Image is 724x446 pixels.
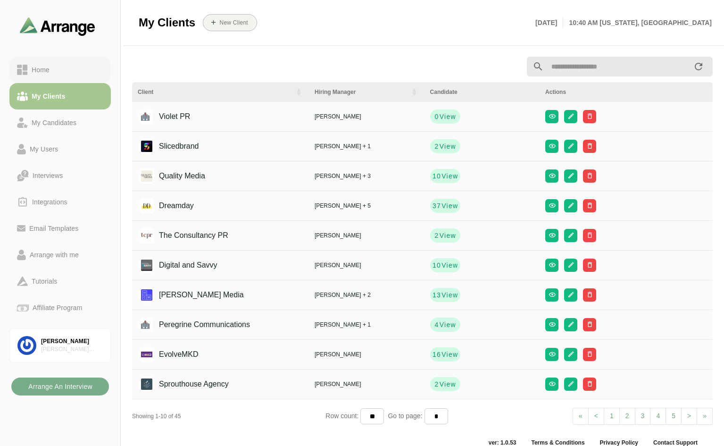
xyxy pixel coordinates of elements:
[144,108,190,126] div: Violet PR
[9,136,111,162] a: My Users
[28,117,80,128] div: My Candidates
[144,375,229,393] div: Sprouthouse Agency
[315,380,419,388] div: [PERSON_NAME]
[434,142,439,151] strong: 2
[430,109,460,124] button: 0View
[9,189,111,215] a: Integrations
[138,317,153,332] img: placeholder logo
[434,112,439,121] strong: 0
[430,199,460,213] button: 37View
[315,291,419,299] div: [PERSON_NAME] + 2
[139,258,154,273] img: 1631367050045.jpg
[9,162,111,189] a: Interviews
[439,231,456,240] span: View
[139,139,154,154] img: slicedbrand_logo.jpg
[315,231,419,240] div: [PERSON_NAME]
[9,295,111,321] a: Affiliate Program
[619,408,635,425] a: 2
[325,412,360,420] span: Row count:
[441,290,458,300] span: View
[441,261,458,270] span: View
[41,345,103,353] div: [PERSON_NAME] Associates
[432,290,441,300] strong: 13
[441,350,458,359] span: View
[139,347,154,362] img: evolvemkd-logo.jpg
[144,316,250,334] div: Peregrine Communications
[439,142,456,151] span: View
[138,109,153,124] img: placeholder logo
[430,318,460,332] button: 4View
[139,168,154,184] img: quality_media_logo.jpg
[9,215,111,242] a: Email Templates
[666,408,682,425] a: 5
[430,258,460,272] button: 10View
[697,408,713,425] a: Next
[9,57,111,83] a: Home
[132,412,325,421] div: Showing 1-10 of 45
[9,268,111,295] a: Tutorials
[681,408,697,425] a: Next
[432,350,441,359] strong: 16
[20,17,95,35] img: arrangeai-name-small-logo.4d2b8aee.svg
[25,223,82,234] div: Email Templates
[26,249,83,261] div: Arrange with me
[432,201,441,210] strong: 37
[693,61,704,72] i: appended action
[315,112,419,121] div: [PERSON_NAME]
[315,142,419,151] div: [PERSON_NAME] + 1
[687,412,691,420] span: >
[315,202,419,210] div: [PERSON_NAME] + 5
[9,83,111,109] a: My Clients
[635,408,651,425] a: 3
[315,88,405,96] div: Hiring Manager
[144,227,228,244] div: The Consultancy PR
[441,201,458,210] span: View
[535,17,563,28] p: [DATE]
[430,228,460,243] button: 2View
[144,167,205,185] div: Quality Media
[434,379,439,389] strong: 2
[41,337,103,345] div: [PERSON_NAME]
[9,242,111,268] a: Arrange with me
[430,139,460,153] button: 2View
[28,91,69,102] div: My Clients
[439,112,456,121] span: View
[563,17,712,28] p: 10:40 AM [US_STATE], [GEOGRAPHIC_DATA]
[144,256,217,274] div: Digital and Savvy
[434,231,439,240] strong: 2
[9,109,111,136] a: My Candidates
[144,137,199,155] div: Slicedbrand
[29,170,67,181] div: Interviews
[650,408,666,425] a: 4
[439,379,456,389] span: View
[545,88,707,96] div: Actions
[430,288,460,302] button: 13View
[138,88,289,96] div: Client
[441,171,458,181] span: View
[432,261,441,270] strong: 10
[28,276,61,287] div: Tutorials
[703,412,707,420] span: »
[139,287,154,303] img: hannah_cranston_media_logo.jpg
[432,171,441,181] strong: 10
[9,328,111,362] a: [PERSON_NAME][PERSON_NAME] Associates
[384,412,424,420] span: Go to page:
[28,64,53,76] div: Home
[430,169,460,183] button: 10View
[430,377,460,391] button: 2View
[315,261,419,269] div: [PERSON_NAME]
[219,19,248,26] b: New Client
[144,286,244,304] div: [PERSON_NAME] Media
[11,378,109,396] button: Arrange An Interview
[139,377,154,392] img: sprouthouseagency_logo.jpg
[144,345,199,363] div: EvolveMKD
[203,14,257,31] button: New Client
[139,228,154,243] img: tcpr.jpeg
[28,378,92,396] b: Arrange An Interview
[144,197,194,215] div: Dreamday
[430,88,534,96] div: Candidate
[315,320,419,329] div: [PERSON_NAME] + 1
[439,320,456,329] span: View
[315,172,419,180] div: [PERSON_NAME] + 3
[28,196,71,208] div: Integrations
